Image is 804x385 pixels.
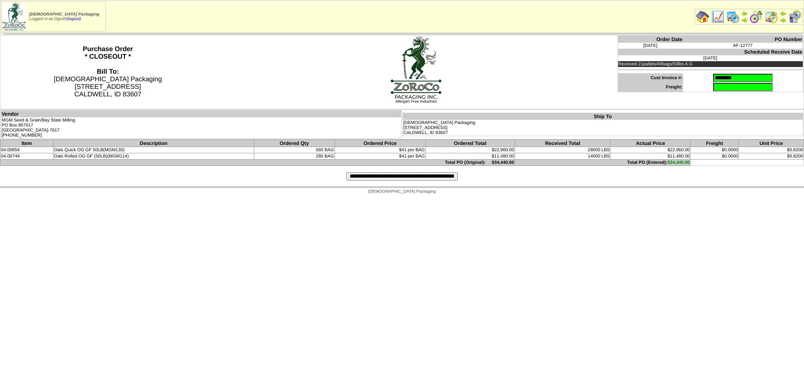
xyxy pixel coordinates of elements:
[691,140,739,147] th: Freight
[425,140,515,147] th: Ordered Total
[618,55,803,61] td: [DATE]
[67,17,81,21] a: (logout)
[667,160,690,165] span: $34,440.00
[425,147,515,153] td: $22,960.00
[515,140,611,147] th: Received Total
[335,140,425,147] th: Ordered Price
[696,10,709,23] img: home.gif
[425,153,515,160] td: $11,480.00
[683,36,803,43] th: PO Number
[618,43,683,49] td: [DATE]
[765,10,778,23] img: calendarinout.gif
[667,154,690,159] span: $11,480.00
[29,12,99,17] span: [DEMOGRAPHIC_DATA] Packaging
[722,154,738,159] span: $0.0000
[667,147,690,152] span: $22,960.00
[53,140,254,147] th: Description
[403,113,803,120] th: Ship To
[739,140,804,147] th: Unit Price
[335,147,425,153] td: $41 per BAG
[618,61,803,67] td: Received 21pallets/40bags/50lbs A.G
[53,147,254,153] td: Oats Quick OG GF 50LB(MGM130)
[390,36,442,99] img: logoBig.jpg
[741,17,748,23] img: arrowright.gif
[53,153,254,160] td: Oats Rolled OG GF (50LB)(MGM114)
[395,99,437,103] span: Allergen Free Industries
[739,147,804,153] td: $0.8200
[515,160,691,166] td: Total PO (Entered):
[1,111,402,118] th: Vendor
[618,49,803,55] th: Scheduled Receive Date
[750,10,763,23] img: calendarblend.gif
[254,140,335,147] th: Ordered Qty
[3,3,26,31] img: zoroco-logo-small.webp
[254,153,335,160] td: 280 BAG
[780,17,786,23] img: arrowright.gif
[741,10,748,17] img: arrowleft.gif
[29,12,99,21] span: Logged in as Dgroth
[0,147,54,153] td: 04-00854
[683,43,803,49] td: AF-12777
[722,147,738,152] span: $0.0000
[739,153,804,160] td: $0.8200
[0,140,54,147] th: Item
[0,35,216,109] th: Purchase Order * CLOSEOUT *
[403,120,803,136] td: [DEMOGRAPHIC_DATA] Packaging [STREET_ADDRESS] CALDWELL, ID 83607
[618,36,683,43] th: Order Date
[618,73,683,83] td: Cust Invoice #:
[515,153,611,160] td: 14000 LBS
[368,189,435,194] span: [DEMOGRAPHIC_DATA] Packaging
[726,10,740,23] img: calendarprod.gif
[254,147,335,153] td: 560 BAG
[515,147,611,153] td: 28000 LBS
[611,140,691,147] th: Actual Price
[618,83,683,92] td: Freight:
[97,68,119,75] strong: Bill To:
[54,68,162,98] span: [DEMOGRAPHIC_DATA] Packaging [STREET_ADDRESS] CALDWELL, ID 83607
[711,10,724,23] img: line_graph.gif
[788,10,801,23] img: calendarcustomer.gif
[0,160,515,166] td: Total PO (Original): $34,440.00
[0,153,54,160] td: 04-00744
[780,10,786,17] img: arrowleft.gif
[1,117,402,139] td: MGM Seed & Grain/Bay State Milling PO Box 857617 [GEOGRAPHIC_DATA]-7617 [PHONE_NUMBER]
[335,153,425,160] td: $41 per BAG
